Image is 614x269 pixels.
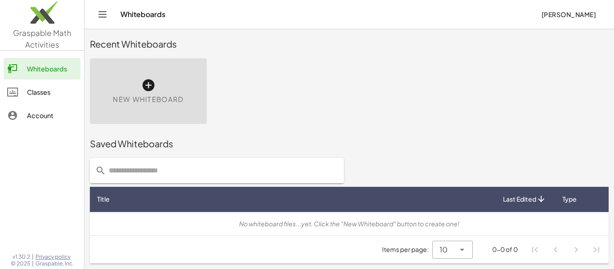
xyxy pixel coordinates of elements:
span: Graspable, Inc. [36,260,74,267]
span: Type [562,194,577,204]
a: Classes [4,81,80,103]
button: [PERSON_NAME] [534,6,603,22]
span: [PERSON_NAME] [541,10,596,18]
i: prepended action [95,165,106,176]
div: Whiteboards [27,63,77,74]
span: 10 [440,244,448,255]
span: Last Edited [503,194,536,204]
div: Saved Whiteboards [90,137,609,150]
div: No whiteboard files...yet. Click the "New Whiteboard" button to create one! [97,219,601,229]
span: v1.30.2 [13,253,30,260]
span: Items per page: [382,245,432,254]
span: © 2025 [11,260,30,267]
a: Account [4,105,80,126]
span: New Whiteboard [113,94,183,105]
div: Recent Whiteboards [90,38,609,50]
div: 0-0 of 0 [492,245,518,254]
a: Privacy policy [36,253,74,260]
span: | [32,253,34,260]
span: | [32,260,34,267]
a: Whiteboards [4,58,80,79]
div: Classes [27,87,77,97]
button: Toggle navigation [95,7,110,22]
div: Account [27,110,77,121]
span: Title [97,194,110,204]
nav: Pagination Navigation [525,239,607,260]
span: Graspable Math Activities [13,28,71,49]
